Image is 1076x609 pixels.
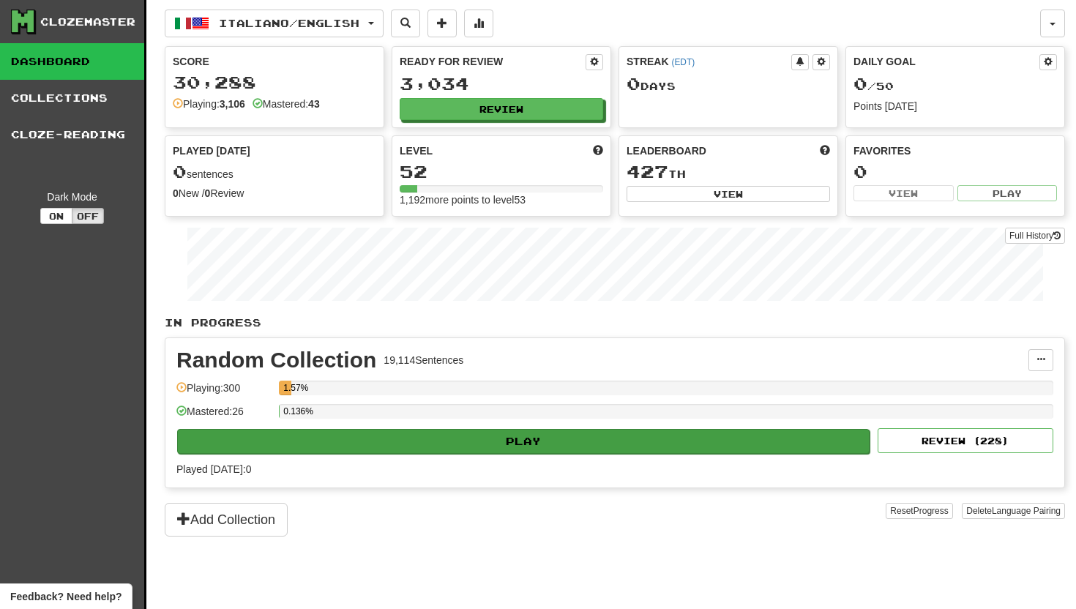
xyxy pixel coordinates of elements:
div: 0 [853,162,1057,181]
a: Full History [1005,228,1065,244]
div: sentences [173,162,376,182]
button: On [40,208,72,224]
span: Level [400,143,433,158]
strong: 0 [205,187,211,199]
button: Play [177,429,870,454]
span: / 50 [853,80,894,92]
p: In Progress [165,315,1065,330]
button: Off [72,208,104,224]
div: Ready for Review [400,54,586,69]
span: Open feedback widget [10,589,122,604]
button: Italiano/English [165,10,384,37]
span: 0 [853,73,867,94]
button: View [853,185,954,201]
button: Search sentences [391,10,420,37]
div: New / Review [173,186,376,201]
div: Random Collection [176,349,376,371]
div: Streak [627,54,791,69]
div: Mastered: [253,97,320,111]
button: Add sentence to collection [427,10,457,37]
button: Add Collection [165,503,288,537]
span: Language Pairing [992,506,1061,516]
strong: 0 [173,187,179,199]
div: 1.57% [283,381,291,395]
span: Score more points to level up [593,143,603,158]
span: Progress [914,506,949,516]
div: 19,114 Sentences [384,353,463,367]
strong: 43 [308,98,320,110]
div: Dark Mode [11,190,133,204]
button: View [627,186,830,202]
div: Day s [627,75,830,94]
button: Review [400,98,603,120]
a: (EDT) [671,57,695,67]
span: 0 [173,161,187,182]
button: Play [957,185,1058,201]
div: Score [173,54,376,69]
span: This week in points, UTC [820,143,830,158]
div: Playing: [173,97,245,111]
div: 30,288 [173,73,376,91]
span: Italiano / English [219,17,359,29]
div: th [627,162,830,182]
div: 52 [400,162,603,181]
button: DeleteLanguage Pairing [962,503,1065,519]
button: Review (228) [878,428,1053,453]
span: 427 [627,161,668,182]
strong: 3,106 [220,98,245,110]
span: Played [DATE]: 0 [176,463,251,475]
div: Playing: 300 [176,381,272,405]
div: Favorites [853,143,1057,158]
button: ResetProgress [886,503,952,519]
div: 3,034 [400,75,603,93]
span: 0 [627,73,640,94]
div: Daily Goal [853,54,1039,70]
div: 1,192 more points to level 53 [400,193,603,207]
div: Points [DATE] [853,99,1057,113]
span: Leaderboard [627,143,706,158]
div: Clozemaster [40,15,135,29]
button: More stats [464,10,493,37]
div: Mastered: 26 [176,404,272,428]
span: Played [DATE] [173,143,250,158]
